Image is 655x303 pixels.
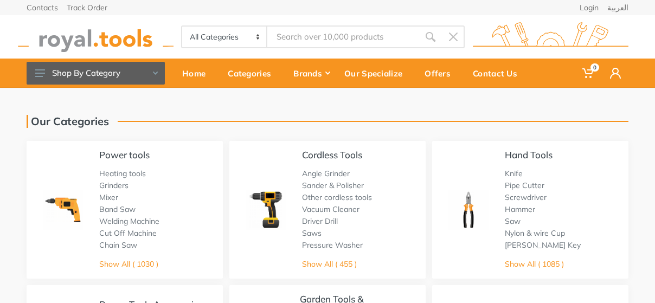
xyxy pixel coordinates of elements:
a: Angle Grinder [302,169,350,178]
a: Chain Saw [99,240,137,250]
a: Show All ( 455 ) [302,259,357,269]
div: Categories [220,62,286,85]
a: Our Specialize [337,59,417,88]
a: Track Order [67,4,107,11]
a: Vacuum Cleaner [302,204,359,214]
a: Home [175,59,220,88]
a: Cut Off Machine [99,228,157,238]
h1: Our Categories [27,115,109,128]
a: Contacts [27,4,58,11]
img: Royal - Hand Tools [448,190,489,230]
div: Home [175,62,220,85]
div: Offers [417,62,465,85]
img: Royal - Power tools [43,190,83,230]
span: 0 [590,63,599,72]
a: Heating tools [99,169,146,178]
select: Category [182,27,267,47]
img: royal.tools Logo [18,22,174,52]
a: Mixer [99,192,118,202]
div: Contact Us [465,62,532,85]
a: Login [580,4,599,11]
a: Driver Drill [302,216,338,226]
a: Offers [417,59,465,88]
a: Sander & Polisher [302,180,364,190]
div: Our Specialize [337,62,417,85]
a: Grinders [99,180,129,190]
a: Cordless Tools [302,149,362,160]
button: Shop By Category [27,62,165,85]
div: Brands [286,62,337,85]
a: Hammer [505,204,535,214]
img: royal.tools Logo [473,22,628,52]
a: العربية [607,4,628,11]
a: Other cordless tools [302,192,372,202]
a: Band Saw [99,204,136,214]
input: Site search [267,25,419,48]
a: Pipe Cutter [505,180,544,190]
img: Royal - Cordless Tools [246,190,286,230]
a: Screwdriver [505,192,547,202]
a: 0 [575,59,602,88]
a: Hand Tools [505,149,553,160]
a: Categories [220,59,286,88]
a: Show All ( 1030 ) [99,259,158,269]
a: Knife [505,169,523,178]
a: Saws [302,228,322,238]
a: Saw [505,216,521,226]
a: [PERSON_NAME] Key [505,240,581,250]
a: Power tools [99,149,150,160]
a: Contact Us [465,59,532,88]
a: Pressure Washer [302,240,363,250]
a: Welding Machine [99,216,159,226]
a: Show All ( 1085 ) [505,259,564,269]
a: Nylon & wire Cup [505,228,565,238]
